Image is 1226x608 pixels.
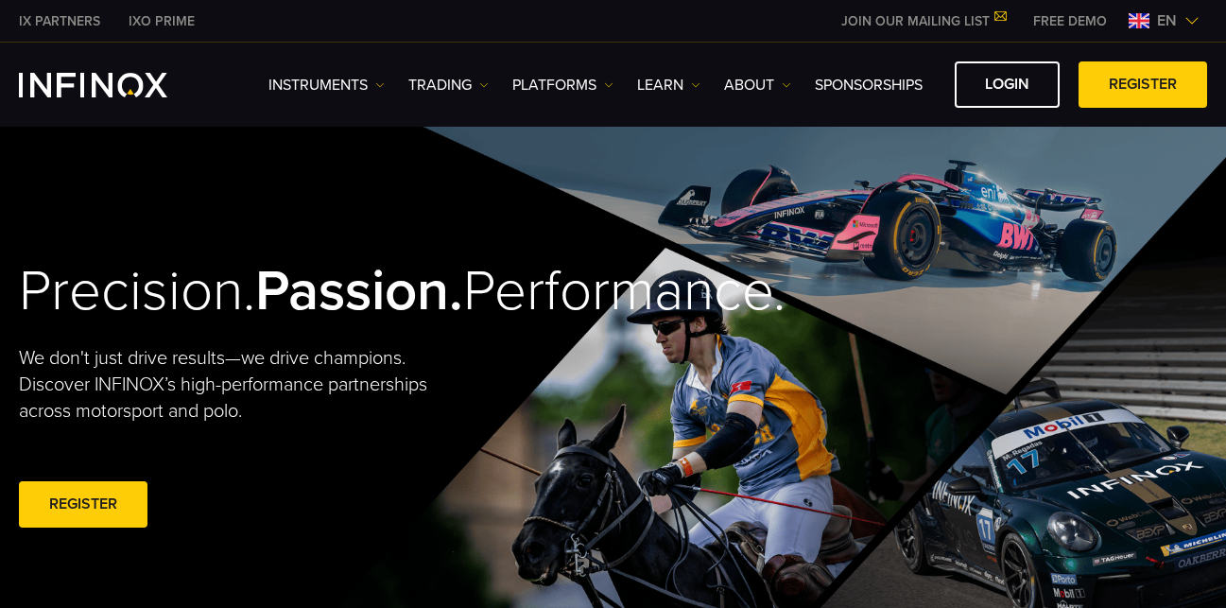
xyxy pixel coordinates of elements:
a: JOIN OUR MAILING LIST [827,13,1019,29]
a: SPONSORSHIPS [815,74,923,96]
a: REGISTER [19,481,147,528]
p: We don't just drive results—we drive champions. Discover INFINOX’s high-performance partnerships ... [19,345,447,425]
a: INFINOX Logo [19,73,212,97]
a: Instruments [268,74,385,96]
a: Learn [637,74,700,96]
a: INFINOX [114,11,209,31]
h2: Precision. Performance. [19,257,554,326]
strong: Passion. [255,257,463,325]
a: REGISTER [1079,61,1207,108]
a: INFINOX MENU [1019,11,1121,31]
a: ABOUT [724,74,791,96]
a: INFINOX [5,11,114,31]
span: en [1149,9,1184,32]
a: TRADING [408,74,489,96]
a: PLATFORMS [512,74,613,96]
a: LOGIN [955,61,1060,108]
